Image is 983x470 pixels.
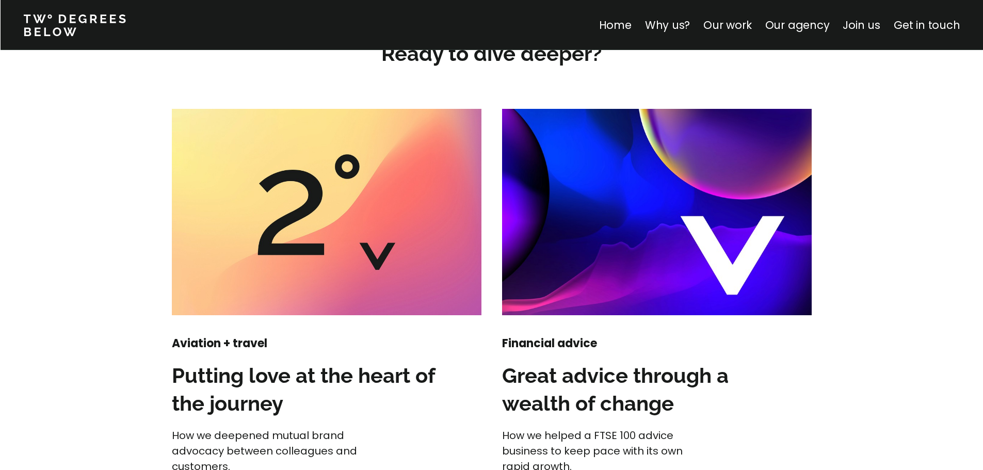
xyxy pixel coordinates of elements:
[703,18,751,33] a: Our work
[502,336,703,351] h4: Financial advice
[599,18,631,33] a: Home
[381,40,602,68] h3: Ready to dive deeper?
[843,18,880,33] a: Join us
[502,362,765,417] h3: Great advice through a wealth of change
[765,18,829,33] a: Our agency
[172,336,373,351] h4: Aviation + travel
[172,362,435,417] h3: Putting love at the heart of the journey
[894,18,960,33] a: Get in touch
[644,18,690,33] a: Why us?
